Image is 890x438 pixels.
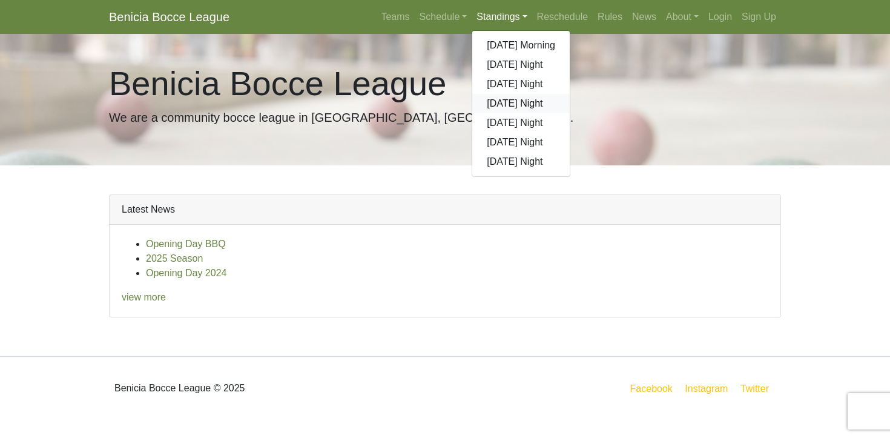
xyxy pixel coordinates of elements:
a: Rules [593,5,627,29]
h1: Benicia Bocce League [109,63,781,104]
a: Instagram [682,381,730,396]
a: [DATE] Night [472,152,570,171]
a: Twitter [738,381,779,396]
a: Sign Up [737,5,781,29]
a: [DATE] Night [472,94,570,113]
a: News [627,5,661,29]
a: Opening Day BBQ [146,239,226,249]
a: [DATE] Night [472,133,570,152]
a: Opening Day 2024 [146,268,226,278]
a: Benicia Bocce League [109,5,229,29]
a: Facebook [628,381,675,396]
a: Teams [376,5,414,29]
a: [DATE] Morning [472,36,570,55]
a: 2025 Season [146,253,203,264]
div: Standings [472,30,570,177]
a: About [661,5,704,29]
div: Latest News [110,195,780,225]
a: view more [122,292,166,302]
p: We are a community bocce league in [GEOGRAPHIC_DATA], [GEOGRAPHIC_DATA]. [109,108,781,127]
a: Schedule [415,5,472,29]
a: [DATE] Night [472,75,570,94]
a: Reschedule [532,5,593,29]
a: Login [704,5,737,29]
a: Standings [472,5,532,29]
div: Benicia Bocce League © 2025 [100,367,445,410]
a: [DATE] Night [472,113,570,133]
a: [DATE] Night [472,55,570,75]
